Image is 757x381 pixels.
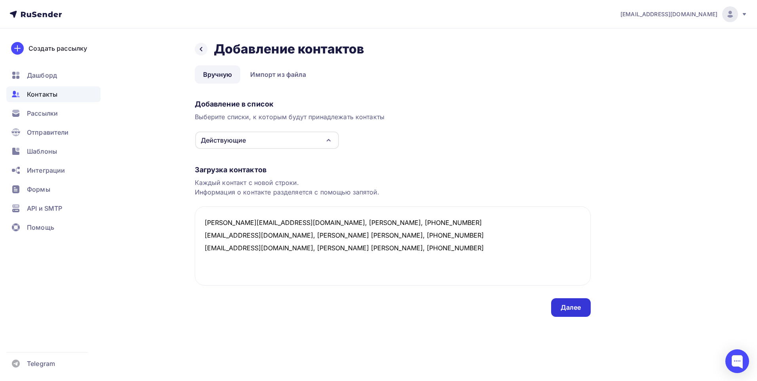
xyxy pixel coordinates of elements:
[561,303,581,312] div: Далее
[201,135,246,145] div: Действующие
[195,178,591,197] div: Каждый контакт с новой строки. Информация о контакте разделяется с помощью запятой.
[620,6,747,22] a: [EMAIL_ADDRESS][DOMAIN_NAME]
[195,131,339,149] button: Действующие
[6,143,101,159] a: Шаблоны
[6,124,101,140] a: Отправители
[27,90,57,99] span: Контакты
[27,359,55,368] span: Telegram
[27,185,50,194] span: Формы
[27,109,58,118] span: Рассылки
[27,70,57,80] span: Дашборд
[27,204,62,213] span: API и SMTP
[27,147,57,156] span: Шаблоны
[242,65,314,84] a: Импорт из файла
[195,99,591,109] div: Добавление в список
[6,105,101,121] a: Рассылки
[195,112,591,122] div: Выберите списки, к которым будут принадлежать контакты
[214,41,365,57] h2: Добавление контактов
[620,10,717,18] span: [EMAIL_ADDRESS][DOMAIN_NAME]
[6,181,101,197] a: Формы
[29,44,87,53] div: Создать рассылку
[27,223,54,232] span: Помощь
[195,65,241,84] a: Вручную
[6,86,101,102] a: Контакты
[27,128,69,137] span: Отправители
[27,166,65,175] span: Интеграции
[195,165,591,175] div: Загрузка контактов
[6,67,101,83] a: Дашборд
